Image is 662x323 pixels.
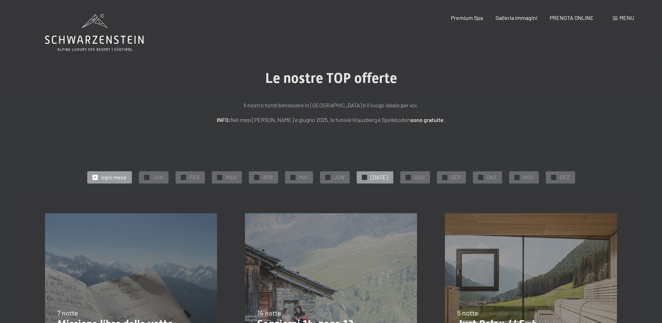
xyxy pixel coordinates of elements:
[410,116,444,123] strong: sono gratuite
[299,173,308,181] span: MAI
[407,175,409,180] span: ✓
[550,14,594,21] a: PRENOTA ONLINE
[619,14,634,21] span: Menu
[552,175,555,180] span: ✓
[443,175,446,180] span: ✓
[265,70,397,86] span: Le nostre TOP offerte
[515,175,518,180] span: ✓
[496,14,537,21] a: Galleria immagini
[153,173,163,181] span: JAN
[257,309,281,317] span: 14 notte
[371,173,388,181] span: [DATE]
[451,14,483,21] a: Premium Spa
[326,175,329,180] span: ✓
[487,173,497,181] span: OKT
[334,173,344,181] span: JUN
[363,175,366,180] span: ✓
[291,175,294,180] span: ✓
[94,175,96,180] span: ✓
[414,173,425,181] span: AUG
[218,175,221,180] span: ✓
[263,173,273,181] span: APR
[182,175,185,180] span: ✓
[226,173,237,181] span: MAR
[451,173,461,181] span: SEP
[255,175,258,180] span: ✓
[189,173,200,181] span: FEB
[457,309,478,317] span: 5 notte
[157,101,506,110] p: Il nostro hotel benessere in [GEOGRAPHIC_DATA] è il luogo ideale per voi.
[57,309,78,317] span: 7 notte
[145,175,148,180] span: ✓
[101,173,127,181] span: ogni mese
[523,173,534,181] span: NOV
[479,175,482,180] span: ✓
[157,115,506,124] p: Nei mesi [PERSON_NAME] e giugno 2025, le funivie Klausberg e Speikboden .
[560,173,570,181] span: DEZ
[217,116,231,123] strong: INFO:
